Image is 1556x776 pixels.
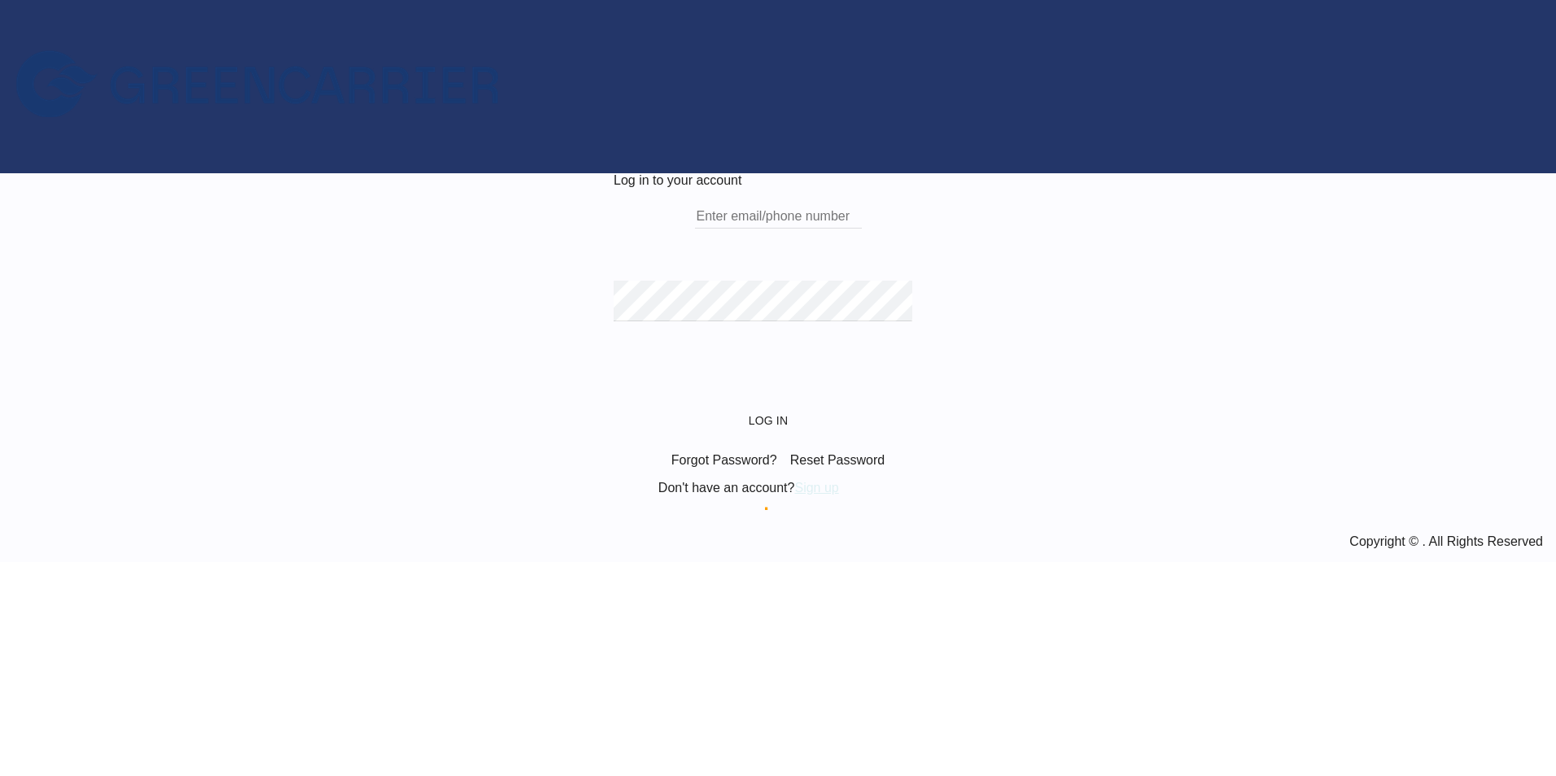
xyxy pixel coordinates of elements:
div: Forgot Password? [665,447,784,474]
button: LOGIN [742,406,814,435]
div: Log in to your account [614,173,942,188]
input: Enter email/phone number [695,204,862,229]
md-icon: icon-eye-off [921,286,941,305]
a: Sign up [794,481,838,495]
iframe: reCAPTCHA [654,338,902,401]
div: Copyright © . All Rights Reserved [7,528,1549,556]
div: Don't have an account? [658,481,898,495]
div: Reset Password [784,447,892,474]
